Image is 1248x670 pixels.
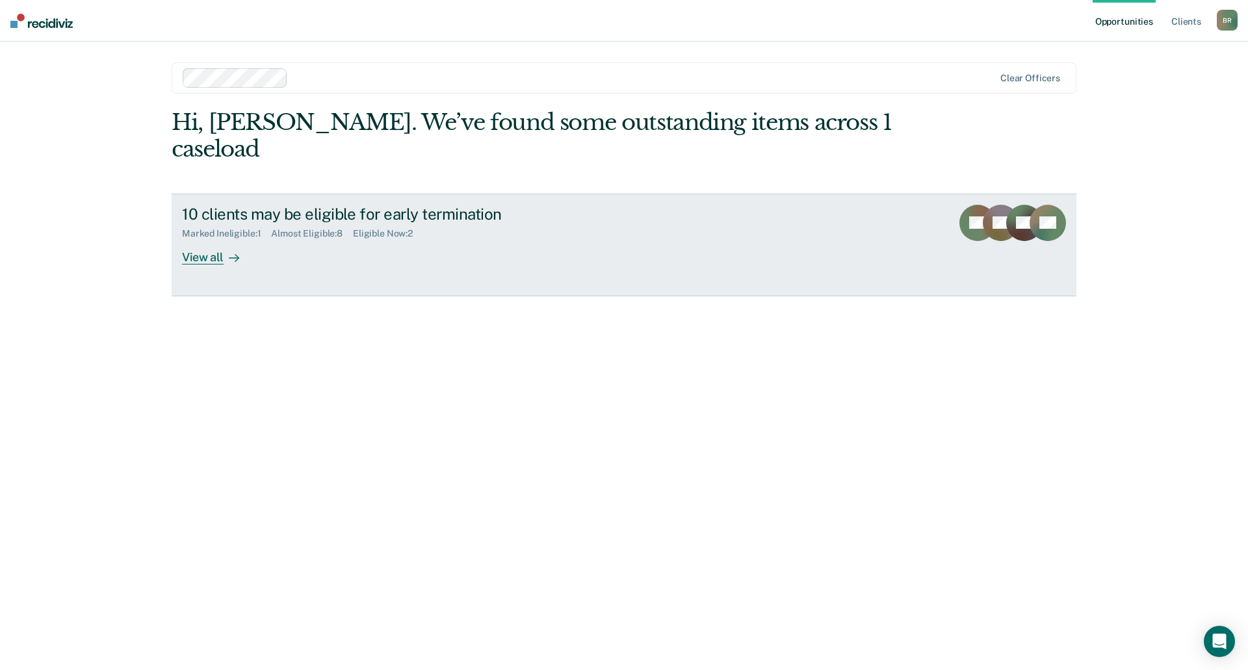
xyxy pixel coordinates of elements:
button: BR [1217,10,1238,31]
div: Almost Eligible : 8 [271,228,353,239]
div: 10 clients may be eligible for early termination [182,205,638,224]
div: Eligible Now : 2 [353,228,423,239]
div: Clear officers [1000,73,1060,84]
div: Marked Ineligible : 1 [182,228,271,239]
div: B R [1217,10,1238,31]
div: View all [182,239,255,264]
div: Hi, [PERSON_NAME]. We’ve found some outstanding items across 1 caseload [172,109,896,162]
div: Open Intercom Messenger [1204,626,1235,657]
img: Recidiviz [10,14,73,28]
a: 10 clients may be eligible for early terminationMarked Ineligible:1Almost Eligible:8Eligible Now:... [172,194,1076,296]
